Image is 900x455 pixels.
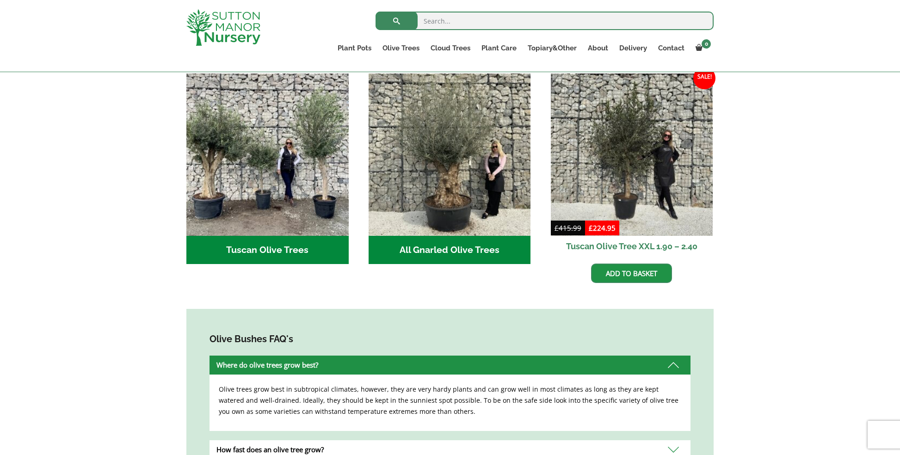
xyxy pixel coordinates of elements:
span: £ [589,223,593,233]
span: Sale! [693,67,715,89]
span: 0 [702,39,711,49]
a: Sale! Tuscan Olive Tree XXL 1.90 – 2.40 [551,74,713,257]
h2: Tuscan Olive Trees [186,236,349,264]
a: Olive Trees [377,42,425,55]
bdi: 224.95 [589,223,616,233]
p: Olive trees grow best in subtropical climates, however, they are very hardy plants and can grow w... [219,384,681,417]
a: Contact [653,42,690,55]
div: Where do olive trees grow best? [210,356,690,375]
a: Plant Pots [332,42,377,55]
input: Search... [376,12,714,30]
img: logo [186,9,260,46]
a: Cloud Trees [425,42,476,55]
a: Delivery [614,42,653,55]
a: Topiary&Other [522,42,582,55]
img: All Gnarled Olive Trees [369,74,531,236]
a: Visit product category All Gnarled Olive Trees [369,74,531,264]
bdi: 415.99 [555,223,581,233]
a: About [582,42,614,55]
a: Plant Care [476,42,522,55]
img: Tuscan Olive Trees [186,74,349,236]
h2: All Gnarled Olive Trees [369,236,531,264]
a: 0 [690,42,714,55]
a: Visit product category Tuscan Olive Trees [186,74,349,264]
h2: Tuscan Olive Tree XXL 1.90 – 2.40 [551,236,713,257]
a: Add to basket: “Tuscan Olive Tree XXL 1.90 - 2.40” [591,264,672,283]
h4: Olive Bushes FAQ's [210,332,690,346]
img: Tuscan Olive Tree XXL 1.90 - 2.40 [551,74,713,236]
span: £ [555,223,559,233]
